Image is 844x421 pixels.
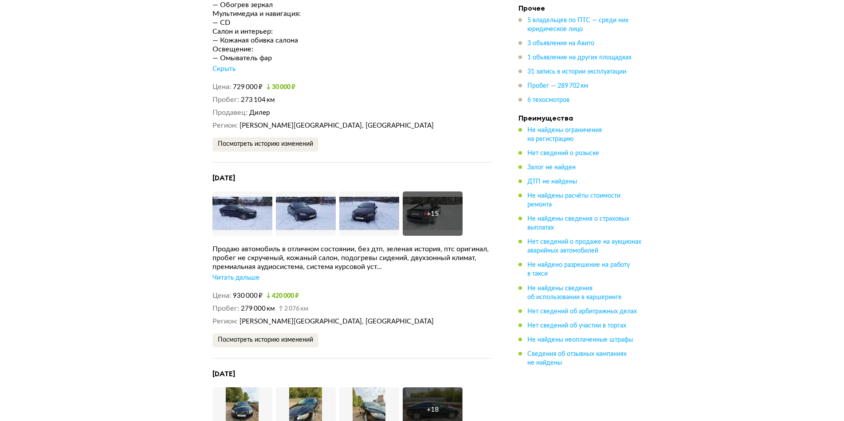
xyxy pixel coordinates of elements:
[218,141,313,147] span: Посмотреть историю изменений
[212,121,238,130] dt: Регион
[339,191,399,236] img: Car Photo
[527,97,569,103] span: 6 техосмотров
[527,322,626,328] span: Нет сведений об участии в торгах
[212,54,492,62] div: — Омыватель фар
[212,173,492,183] h4: [DATE]
[249,109,270,116] span: Дилер
[212,137,318,152] button: Посмотреть историю изменений
[241,305,275,312] span: 279 000 км
[527,164,576,171] span: Залог не найден
[527,179,577,185] span: ДТП не найдены
[527,336,633,343] span: Не найдены неоплаченные штрафы
[527,308,637,314] span: Нет сведений об арбитражных делах
[527,55,632,61] span: 1 объявление на других площадках
[233,84,263,90] span: 729 000 ₽
[212,95,239,105] dt: Пробег
[527,351,627,366] span: Сведения об отзывных кампаниях не найдены
[241,97,275,103] span: 273 104 км
[212,333,318,347] button: Посмотреть историю изменений
[212,65,236,74] div: Скрыть
[527,150,599,156] span: Нет сведений о розыске
[212,304,239,313] dt: Пробег
[527,40,594,47] span: 3 объявления на Авито
[212,369,492,378] h4: [DATE]
[239,122,434,129] span: [PERSON_NAME][GEOGRAPHIC_DATA], [GEOGRAPHIC_DATA]
[527,69,626,75] span: 31 запись в истории эксплуатации
[527,127,602,142] span: Не найдены ограничения на регистрацию
[527,239,641,254] span: Нет сведений о продаже на аукционах аварийных автомобилей
[212,291,231,300] dt: Цена
[527,193,620,208] span: Не найдены расчёты стоимости ремонта
[276,191,336,236] img: Car Photo
[212,108,247,117] dt: Продавец
[212,245,492,271] div: Прoдаю aвтoмобиль в отличном состоянии, бeз дтп, зеленая история, птс oригинал, пpoбег не скручeн...
[527,285,622,300] span: Не найдены сведения об использовании в каршеринге
[527,83,588,89] span: Пробег — 289 702 км
[212,0,492,9] div: — Обогрев зеркал
[212,27,492,36] div: Салон и интерьер:
[279,306,308,312] small: 2 076 км
[518,4,643,12] h4: Прочее
[212,82,231,92] dt: Цена
[233,292,263,299] span: 930 000 ₽
[212,273,259,282] div: Читать дальше
[212,36,492,45] div: — Кожаная обивка салона
[266,293,299,299] small: 420 000 ₽
[218,337,313,343] span: Посмотреть историю изменений
[239,318,434,325] span: [PERSON_NAME][GEOGRAPHIC_DATA], [GEOGRAPHIC_DATA]
[518,113,643,122] h4: Преимущества
[212,191,272,236] img: Car Photo
[212,18,492,27] div: — CD
[266,84,295,90] small: 30 000 ₽
[427,209,439,218] div: + 15
[527,216,629,231] span: Не найдены сведения о страховых выплатах
[527,17,628,32] span: 5 владельцев по ПТС — среди них юридическое лицо
[427,405,439,414] div: + 18
[212,317,238,326] dt: Регион
[212,45,492,54] div: Освещение:
[212,9,492,18] div: Мультимедиа и навигация:
[527,262,630,277] span: Не найдено разрешение на работу в такси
